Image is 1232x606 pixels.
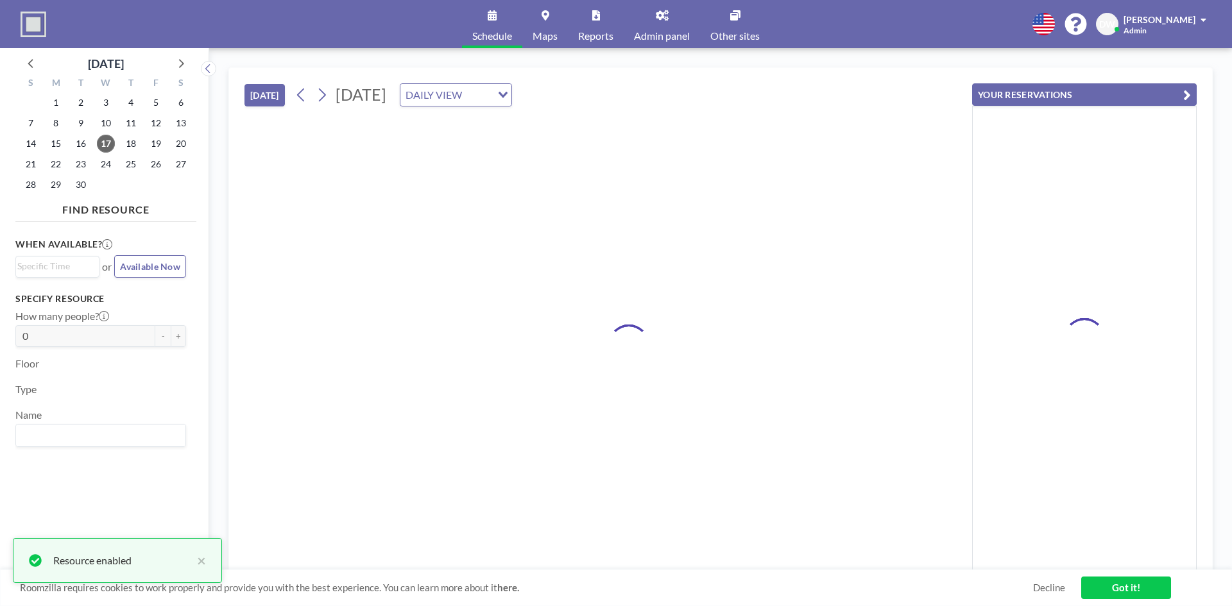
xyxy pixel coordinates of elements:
[122,114,140,132] span: Thursday, September 11, 2025
[94,76,119,92] div: W
[17,259,92,273] input: Search for option
[168,76,193,92] div: S
[1124,26,1147,35] span: Admin
[47,135,65,153] span: Monday, September 15, 2025
[72,114,90,132] span: Tuesday, September 9, 2025
[22,155,40,173] span: Sunday, September 21, 2025
[15,383,37,396] label: Type
[171,325,186,347] button: +
[47,114,65,132] span: Monday, September 8, 2025
[72,94,90,112] span: Tuesday, September 2, 2025
[533,31,558,41] span: Maps
[122,94,140,112] span: Thursday, September 4, 2025
[17,427,178,444] input: Search for option
[634,31,690,41] span: Admin panel
[143,76,168,92] div: F
[147,135,165,153] span: Friday, September 19, 2025
[15,357,39,370] label: Floor
[15,198,196,216] h4: FIND RESOURCE
[578,31,613,41] span: Reports
[155,325,171,347] button: -
[97,135,115,153] span: Wednesday, September 17, 2025
[16,425,185,446] div: Search for option
[97,94,115,112] span: Wednesday, September 3, 2025
[466,87,490,103] input: Search for option
[172,94,190,112] span: Saturday, September 6, 2025
[114,255,186,278] button: Available Now
[19,76,44,92] div: S
[147,94,165,112] span: Friday, September 5, 2025
[72,176,90,194] span: Tuesday, September 30, 2025
[22,114,40,132] span: Sunday, September 7, 2025
[15,408,42,421] label: Name
[47,155,65,173] span: Monday, September 22, 2025
[497,582,519,593] a: here.
[1099,19,1115,30] span: DW
[191,553,206,568] button: close
[97,155,115,173] span: Wednesday, September 24, 2025
[22,176,40,194] span: Sunday, September 28, 2025
[97,114,115,132] span: Wednesday, September 10, 2025
[1081,577,1171,599] a: Got it!
[47,94,65,112] span: Monday, September 1, 2025
[118,76,143,92] div: T
[16,257,99,276] div: Search for option
[20,582,1033,594] span: Roomzilla requires cookies to work properly and provide you with the best experience. You can lea...
[44,76,69,92] div: M
[88,55,124,72] div: [DATE]
[69,76,94,92] div: T
[172,114,190,132] span: Saturday, September 13, 2025
[400,84,511,106] div: Search for option
[47,176,65,194] span: Monday, September 29, 2025
[147,114,165,132] span: Friday, September 12, 2025
[15,310,109,323] label: How many people?
[472,31,512,41] span: Schedule
[972,83,1197,106] button: YOUR RESERVATIONS
[72,135,90,153] span: Tuesday, September 16, 2025
[102,260,112,273] span: or
[15,293,186,305] h3: Specify resource
[21,12,46,37] img: organization-logo
[53,553,191,568] div: Resource enabled
[147,155,165,173] span: Friday, September 26, 2025
[22,135,40,153] span: Sunday, September 14, 2025
[336,85,386,104] span: [DATE]
[122,155,140,173] span: Thursday, September 25, 2025
[172,135,190,153] span: Saturday, September 20, 2025
[120,261,180,272] span: Available Now
[1033,582,1065,594] a: Decline
[1124,14,1195,25] span: [PERSON_NAME]
[403,87,465,103] span: DAILY VIEW
[244,84,285,106] button: [DATE]
[172,155,190,173] span: Saturday, September 27, 2025
[710,31,760,41] span: Other sites
[72,155,90,173] span: Tuesday, September 23, 2025
[122,135,140,153] span: Thursday, September 18, 2025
